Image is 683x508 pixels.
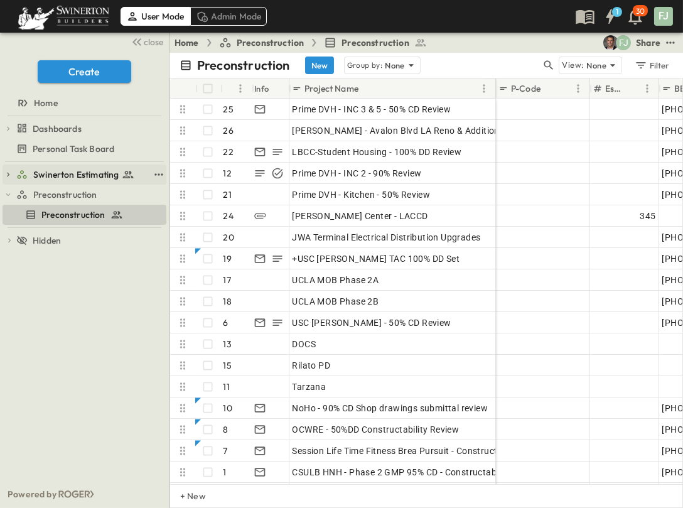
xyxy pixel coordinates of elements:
[223,146,234,158] p: 22
[603,35,618,50] img: Eric Goff (egoff@swinerton.com)
[3,185,166,205] div: Preconstructiontest
[616,35,631,50] div: Francisco J. Sanchez (frsanchez@swinerton.com)
[543,82,557,95] button: Sort
[3,205,166,225] div: Preconstructiontest
[16,120,164,138] a: Dashboards
[223,103,234,116] p: 25
[3,140,164,158] a: Personal Task Board
[616,7,618,17] h6: 1
[16,166,149,183] a: Swinerton Estimating
[293,103,451,116] span: Prime DVH - INC 3 & 5 - 50% CD Review
[361,82,375,95] button: Sort
[293,146,462,158] span: LBCC-Student Housing - 100% DD Review
[634,58,670,72] div: Filter
[223,124,234,137] p: 26
[223,445,228,457] p: 7
[121,7,190,26] div: User Mode
[293,231,481,244] span: JWA Terminal Electrical Distribution Upgrades
[190,7,267,26] div: Admin Mode
[41,208,105,221] span: Preconstruction
[293,124,500,137] span: [PERSON_NAME] - Avalon Blvd LA Reno & Addition
[3,206,164,224] a: Preconstruction
[223,274,231,286] p: 17
[598,5,623,28] button: 1
[15,3,112,30] img: 6c363589ada0b36f064d841b69d3a419a338230e66bb0a533688fa5cc3e9e735.png
[3,139,166,159] div: Personal Task Boardtest
[293,295,379,308] span: UCLA MOB Phase 2B
[223,188,232,201] p: 21
[347,59,383,72] p: Group by:
[223,231,234,244] p: 20
[293,466,542,478] span: CSULB HNH - Phase 2 GMP 95% CD - Constructability Review
[223,252,232,265] p: 19
[223,359,232,372] p: 15
[636,36,660,49] div: Share
[626,82,640,95] button: Sort
[293,188,431,201] span: Prime DVH - Kitchen - 50% Review
[33,143,114,155] span: Personal Task Board
[385,59,405,72] p: None
[511,82,540,95] p: P-Code
[220,78,252,99] div: #
[640,210,655,222] span: 345
[223,381,230,393] p: 11
[197,57,290,74] p: Preconstruction
[571,81,586,96] button: Menu
[33,168,119,181] span: Swinerton Estimating
[219,36,304,49] a: Preconstruction
[254,71,269,106] div: Info
[33,188,97,201] span: Preconstruction
[324,36,427,49] a: Preconstruction
[654,7,673,26] div: FJ
[223,423,229,436] p: 8
[223,316,229,329] p: 6
[293,210,428,222] span: [PERSON_NAME] Center - LACCD
[233,81,248,96] button: Menu
[293,167,422,180] span: Prime DVH - INC 2 - 90% Review
[653,6,674,27] button: FJ
[636,6,645,16] p: 30
[341,36,409,49] span: Preconstruction
[293,445,523,457] span: Session Life Time Fitness Brea Pursuit - Constructability
[126,33,166,50] button: close
[293,381,326,393] span: Tarzana
[16,186,164,203] a: Preconstruction
[293,252,460,265] span: +USC [PERSON_NAME] TAC 100% DD Set
[3,94,164,112] a: Home
[144,36,164,48] span: close
[33,122,82,135] span: Dashboards
[293,338,316,350] span: DOCS
[175,36,434,49] nav: breadcrumbs
[630,57,673,74] button: Filter
[293,359,331,372] span: Rilato PD
[293,402,488,414] span: NoHo - 90% CD Shop drawings submittal review
[223,295,232,308] p: 18
[293,423,460,436] span: OCWRE - 50%DD Constructability Review
[605,82,623,95] p: Estimate Number
[293,274,379,286] span: UCLA MOB Phase 2A
[663,35,678,50] button: test
[562,58,584,72] p: View:
[223,466,227,478] p: 1
[640,81,655,96] button: Menu
[38,60,131,83] button: Create
[34,97,58,109] span: Home
[175,36,199,49] a: Home
[293,316,451,329] span: USC [PERSON_NAME] - 50% CD Review
[223,167,232,180] p: 12
[3,165,166,185] div: Swinerton Estimatingtest
[586,59,606,72] p: None
[304,82,358,95] p: Project Name
[225,82,239,95] button: Sort
[223,402,232,414] p: 10
[305,57,334,74] button: New
[476,81,492,96] button: Menu
[252,78,289,99] div: Info
[33,234,61,247] span: Hidden
[223,338,232,350] p: 13
[180,490,188,502] p: + New
[237,36,304,49] span: Preconstruction
[223,210,234,222] p: 24
[151,167,166,182] button: test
